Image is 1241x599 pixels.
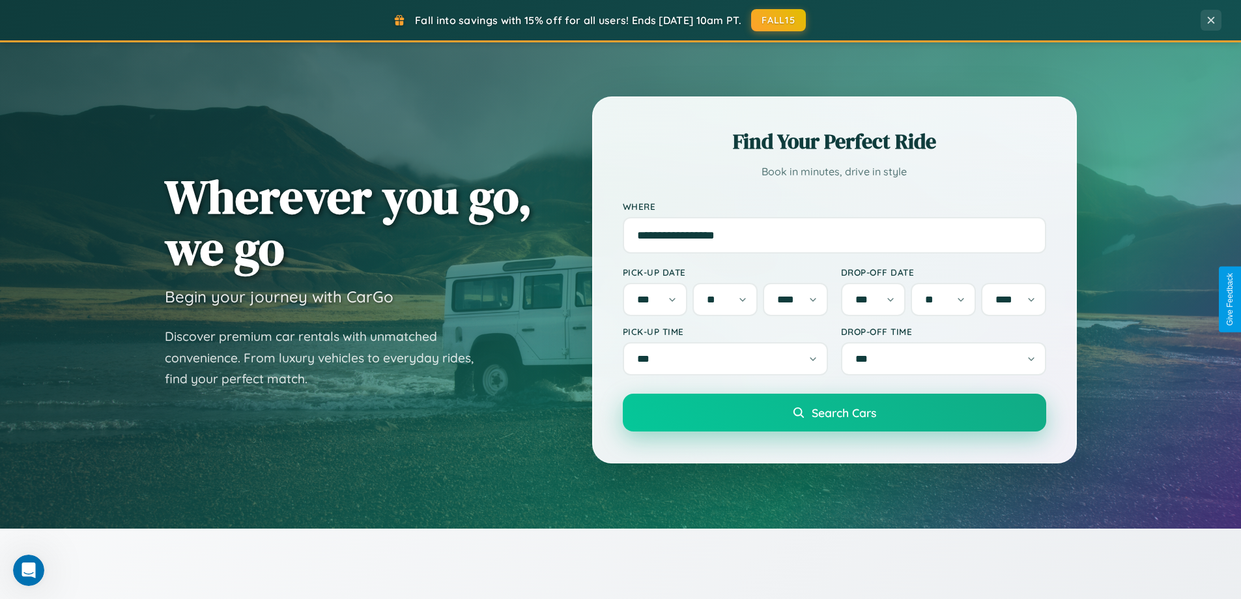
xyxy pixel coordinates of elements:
button: Search Cars [623,394,1046,431]
label: Pick-up Date [623,267,828,278]
div: Give Feedback [1225,273,1234,326]
span: Search Cars [812,405,876,420]
h1: Wherever you go, we go [165,171,532,274]
button: FALL15 [751,9,806,31]
span: Fall into savings with 15% off for all users! Ends [DATE] 10am PT. [415,14,741,27]
label: Pick-up Time [623,326,828,337]
p: Discover premium car rentals with unmatched convenience. From luxury vehicles to everyday rides, ... [165,326,491,390]
h2: Find Your Perfect Ride [623,127,1046,156]
label: Where [623,201,1046,212]
iframe: Intercom live chat [13,555,44,586]
p: Book in minutes, drive in style [623,162,1046,181]
label: Drop-off Time [841,326,1046,337]
h3: Begin your journey with CarGo [165,287,393,306]
label: Drop-off Date [841,267,1046,278]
